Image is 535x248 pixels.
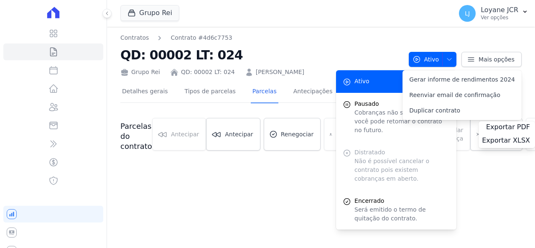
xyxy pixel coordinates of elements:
button: Ativo [409,52,457,67]
p: Cobranças não serão geradas e você pode retomar o contrato no futuro. [354,108,450,135]
span: Pausado [354,100,450,108]
a: Exportar PDF [486,123,532,133]
p: Será emitido o termo de quitação do contrato. [354,205,450,223]
a: Mais opções [461,52,522,67]
span: Encerrado [354,197,450,205]
nav: Breadcrumb [120,33,232,42]
span: Antecipar [225,130,253,138]
span: Exportar PDF [486,123,530,131]
button: Pausado Cobranças não serão geradas e você pode retomar o contrato no futuro. [336,93,456,141]
button: Grupo Rei [120,5,179,21]
span: Mais opções [479,55,515,64]
span: Ativo [413,52,439,67]
a: Detalhes gerais [120,81,170,103]
h3: Parcelas do contrato [120,121,152,151]
span: Renegociar [281,130,314,138]
a: QD: 00002 LT: 024 [181,68,235,77]
a: Tipos de parcelas [183,81,237,103]
div: Grupo Rei [120,68,160,77]
a: Renegociar [264,118,321,151]
p: Loyane JCR [481,6,518,14]
a: Gerar informe de rendimentos 2024 [403,72,522,87]
a: Contrato #4d6c7753 [171,33,232,42]
a: Contratos [120,33,149,42]
nav: Breadcrumb [120,33,402,42]
a: [PERSON_NAME] [256,68,304,77]
span: Ativo [354,77,369,86]
a: Duplicar contrato [403,103,522,118]
a: Antecipar [206,118,260,151]
h2: QD: 00002 LT: 024 [120,46,402,64]
p: Ver opções [481,14,518,21]
a: Antecipações [292,81,334,103]
button: LJ Loyane JCR Ver opções [452,2,535,25]
a: Parcelas [251,81,278,103]
span: LJ [465,10,470,16]
a: Reenviar email de confirmação [403,87,522,103]
a: Cancelar Cobrança [470,118,522,151]
a: Encerrado Será emitido o termo de quitação do contrato. [336,190,456,230]
a: Exportar XLSX [482,136,532,146]
span: Exportar XLSX [482,136,530,145]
